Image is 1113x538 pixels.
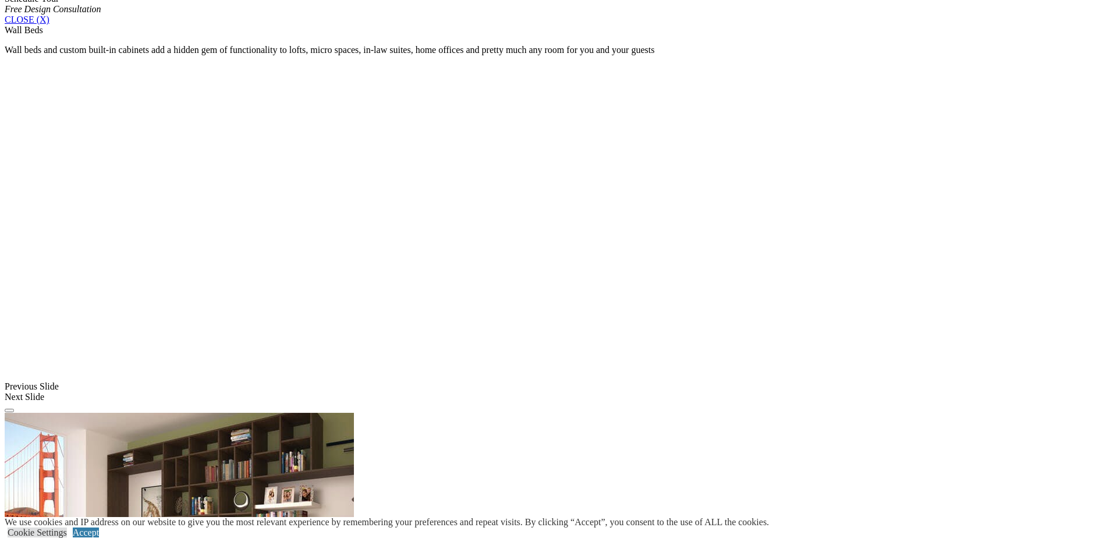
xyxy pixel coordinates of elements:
[5,381,1108,392] div: Previous Slide
[8,528,67,537] a: Cookie Settings
[5,25,43,35] span: Wall Beds
[5,15,49,24] a: CLOSE (X)
[5,4,101,14] em: Free Design Consultation
[5,392,1108,402] div: Next Slide
[73,528,99,537] a: Accept
[5,409,14,412] button: Click here to pause slide show
[5,517,769,528] div: We use cookies and IP address on our website to give you the most relevant experience by remember...
[5,45,1108,55] p: Wall beds and custom built-in cabinets add a hidden gem of functionality to lofts, micro spaces, ...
